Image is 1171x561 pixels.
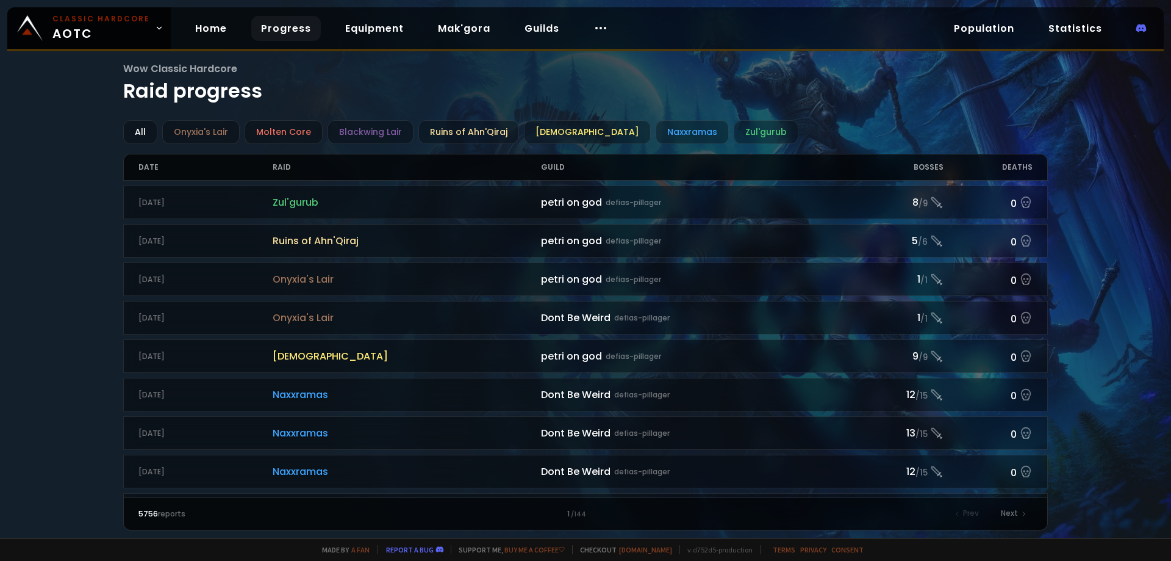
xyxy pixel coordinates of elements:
div: Guild [541,154,854,180]
a: a fan [351,545,370,554]
span: Naxxramas [273,425,541,441]
a: Report a bug [386,545,434,554]
a: [DATE]Onyxia's Lairpetri on goddefias-pillager1/10 [123,262,1048,296]
div: 0 [944,309,1033,327]
a: Statistics [1039,16,1112,41]
div: 5 [854,233,944,248]
div: Blackwing Lair [328,120,414,144]
small: defias-pillager [606,236,661,247]
span: Wow Classic Hardcore [123,61,1048,76]
div: Next [994,505,1033,523]
div: Zul'gurub [734,120,798,144]
small: defias-pillager [614,389,670,400]
div: Deaths [944,154,1033,180]
span: AOTC [52,13,150,43]
a: Consent [831,545,864,554]
small: / 15 [915,467,928,479]
a: Classic HardcoreAOTC [7,7,171,49]
a: [DATE][DEMOGRAPHIC_DATA]petri on goddefias-pillager9/90 [123,339,1048,373]
div: [DATE] [138,313,273,324]
div: [DATE] [138,197,273,208]
span: 5756 [138,509,158,519]
div: [DATE] [138,236,273,247]
div: 0 [944,386,1033,404]
small: / 1 [920,313,928,325]
small: Classic Hardcore [52,13,150,24]
div: Dont Be Weird [541,464,854,479]
h1: Raid progress [123,61,1048,106]
a: [DOMAIN_NAME] [619,545,672,554]
div: petri on god [541,349,854,364]
a: Equipment [335,16,414,41]
small: / 6 [918,236,928,248]
div: [DATE] [138,466,273,477]
div: Date [138,154,273,180]
div: Bosses [854,154,944,180]
div: 0 [944,194,1033,211]
div: 1 [854,272,944,287]
a: Guilds [515,16,569,41]
div: 9 [854,349,944,364]
div: Onyxia's Lair [162,120,240,144]
div: 0 [944,463,1033,480]
small: defias-pillager [614,466,670,477]
span: [DEMOGRAPHIC_DATA] [273,349,541,364]
div: 0 [944,347,1033,365]
div: [DATE] [138,274,273,285]
div: reports [138,509,362,519]
a: Buy me a coffee [504,545,565,554]
div: 12 [854,387,944,402]
div: Dont Be Weird [541,425,854,441]
div: Raid [273,154,541,180]
div: 0 [944,270,1033,288]
a: [DATE]Onyxia's LairDont Be Weirddefias-pillager1/10 [123,301,1048,335]
a: Population [944,16,1024,41]
small: / 9 [919,198,928,210]
span: Naxxramas [273,464,541,479]
span: Checkout [572,545,672,554]
div: Naxxramas [656,120,729,144]
div: [DEMOGRAPHIC_DATA] [524,120,651,144]
small: / 15 [915,429,928,441]
small: defias-pillager [606,351,661,362]
a: [DATE]NaxxramasDont Be Weirddefias-pillager12/150 [123,378,1048,411]
span: v. d752d5 - production [679,545,753,554]
small: defias-pillager [614,428,670,439]
a: Progress [251,16,321,41]
div: [DATE] [138,428,273,439]
span: Ruins of Ahn'Qiraj [273,233,541,248]
small: / 15 [915,390,928,402]
small: defias-pillager [606,197,661,208]
div: petri on god [541,272,854,287]
div: 0 [944,232,1033,250]
a: [DATE]Ruins of Ahn'Qirajpetri on goddefias-pillager5/60 [123,224,1048,258]
span: Onyxia's Lair [273,272,541,287]
div: Molten Core [245,120,323,144]
span: Onyxia's Lair [273,310,541,325]
div: [DATE] [138,351,273,362]
a: [DATE]NaxxramasDont Be Weirddefias-pillager13/150 [123,416,1048,450]
span: Zul'gurub [273,195,541,210]
div: petri on god [541,233,854,248]
div: 8 [854,195,944,210]
a: Home [185,16,237,41]
div: petri on god [541,195,854,210]
small: / 1 [920,275,928,287]
div: 13 [854,425,944,441]
small: / 9 [919,352,928,364]
div: Ruins of Ahn'Qiraj [418,120,519,144]
div: 1 [854,310,944,325]
div: 1 [362,509,809,519]
a: [DATE]Zul'gurubHC Elitedefias-pillager9/90 [123,493,1048,527]
div: [DATE] [138,389,273,400]
div: 12 [854,464,944,479]
a: [DATE]Zul'gurubpetri on goddefias-pillager8/90 [123,186,1048,219]
span: Naxxramas [273,387,541,402]
span: Support me, [451,545,565,554]
small: defias-pillager [606,274,661,285]
a: Terms [773,545,795,554]
small: / 144 [571,510,586,519]
div: Dont Be Weird [541,387,854,402]
small: defias-pillager [614,313,670,324]
a: Privacy [800,545,826,554]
